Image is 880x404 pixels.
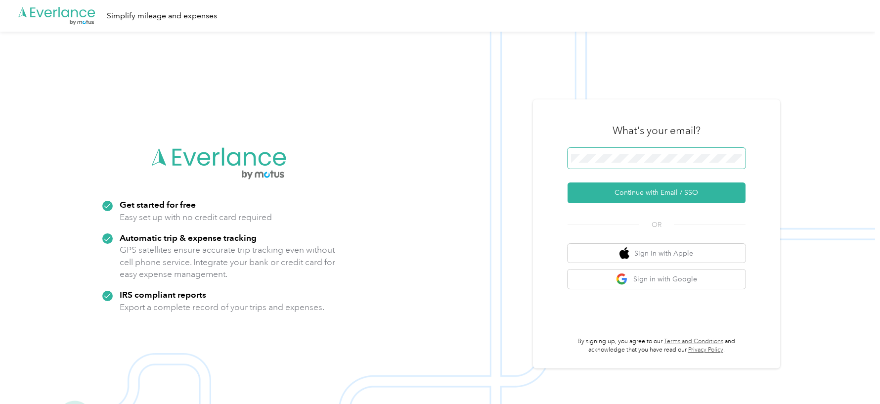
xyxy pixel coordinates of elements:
[825,349,880,404] iframe: Everlance-gr Chat Button Frame
[664,338,723,345] a: Terms and Conditions
[120,244,336,280] p: GPS satellites ensure accurate trip tracking even without cell phone service. Integrate your bank...
[120,211,272,224] p: Easy set up with no credit card required
[568,269,746,289] button: google logoSign in with Google
[613,124,701,137] h3: What's your email?
[120,232,257,243] strong: Automatic trip & expense tracking
[619,247,629,260] img: apple logo
[120,301,324,314] p: Export a complete record of your trips and expenses.
[639,220,674,230] span: OR
[688,346,723,354] a: Privacy Policy
[120,199,196,210] strong: Get started for free
[120,289,206,300] strong: IRS compliant reports
[616,273,628,285] img: google logo
[568,244,746,263] button: apple logoSign in with Apple
[568,182,746,203] button: Continue with Email / SSO
[568,337,746,355] p: By signing up, you agree to our and acknowledge that you have read our .
[107,10,217,22] div: Simplify mileage and expenses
